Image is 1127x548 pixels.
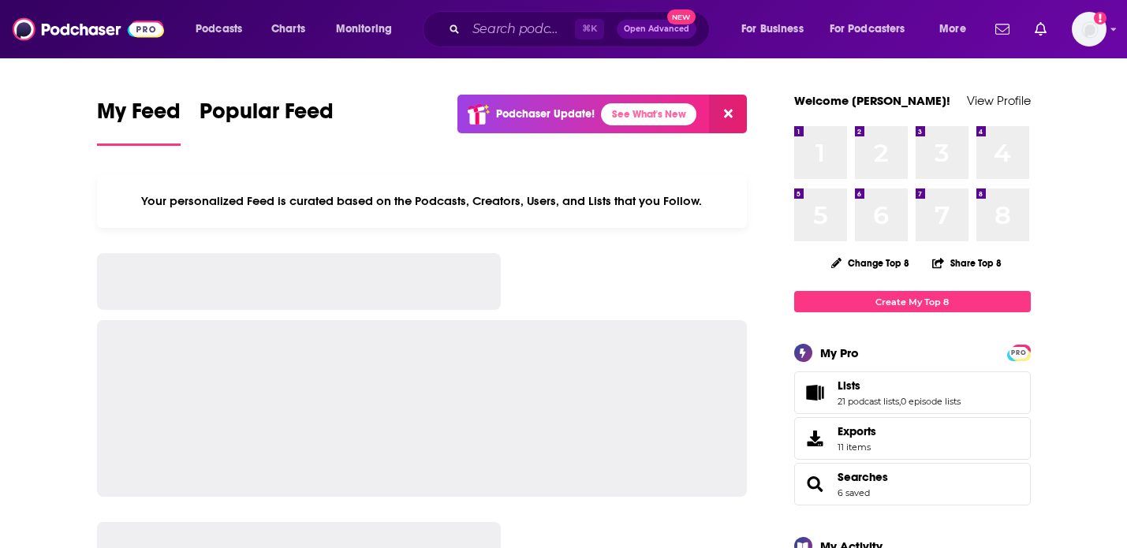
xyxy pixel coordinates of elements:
[838,442,876,453] span: 11 items
[899,396,901,407] span: ,
[261,17,315,42] a: Charts
[794,371,1031,414] span: Lists
[1009,347,1028,359] span: PRO
[624,25,689,33] span: Open Advanced
[1094,12,1106,24] svg: Add a profile image
[336,18,392,40] span: Monitoring
[575,19,604,39] span: ⌘ K
[820,345,859,360] div: My Pro
[466,17,575,42] input: Search podcasts, credits, & more...
[838,378,961,393] a: Lists
[794,417,1031,460] a: Exports
[822,253,920,273] button: Change Top 8
[931,248,1002,278] button: Share Top 8
[794,93,950,108] a: Welcome [PERSON_NAME]!
[838,487,870,498] a: 6 saved
[196,18,242,40] span: Podcasts
[1072,12,1106,47] span: Logged in as megcassidy
[97,98,181,146] a: My Feed
[200,98,334,134] span: Popular Feed
[838,424,876,438] span: Exports
[496,107,595,121] p: Podchaser Update!
[800,473,831,495] a: Searches
[97,98,181,134] span: My Feed
[1072,12,1106,47] img: User Profile
[1009,346,1028,358] a: PRO
[838,396,899,407] a: 21 podcast lists
[97,174,748,228] div: Your personalized Feed is curated based on the Podcasts, Creators, Users, and Lists that you Follow.
[271,18,305,40] span: Charts
[667,9,696,24] span: New
[13,14,164,44] img: Podchaser - Follow, Share and Rate Podcasts
[838,470,888,484] a: Searches
[438,11,725,47] div: Search podcasts, credits, & more...
[730,17,823,42] button: open menu
[325,17,412,42] button: open menu
[617,20,696,39] button: Open AdvancedNew
[939,18,966,40] span: More
[1072,12,1106,47] button: Show profile menu
[967,93,1031,108] a: View Profile
[800,427,831,449] span: Exports
[1028,16,1053,43] a: Show notifications dropdown
[830,18,905,40] span: For Podcasters
[200,98,334,146] a: Popular Feed
[838,378,860,393] span: Lists
[185,17,263,42] button: open menu
[794,463,1031,505] span: Searches
[601,103,696,125] a: See What's New
[794,291,1031,312] a: Create My Top 8
[901,396,961,407] a: 0 episode lists
[741,18,804,40] span: For Business
[989,16,1016,43] a: Show notifications dropdown
[819,17,928,42] button: open menu
[800,382,831,404] a: Lists
[928,17,986,42] button: open menu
